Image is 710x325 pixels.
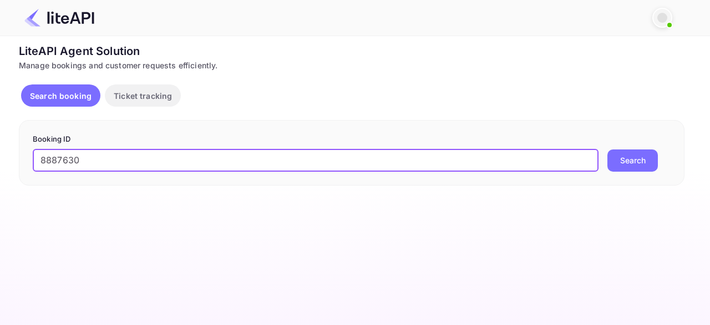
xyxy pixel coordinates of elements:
div: LiteAPI Agent Solution [19,43,684,59]
input: Enter Booking ID (e.g., 63782194) [33,149,599,172]
img: LiteAPI Logo [24,9,94,27]
p: Ticket tracking [114,90,172,102]
div: Manage bookings and customer requests efficiently. [19,59,684,71]
p: Booking ID [33,134,671,145]
button: Search [607,149,658,172]
p: Search booking [30,90,92,102]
